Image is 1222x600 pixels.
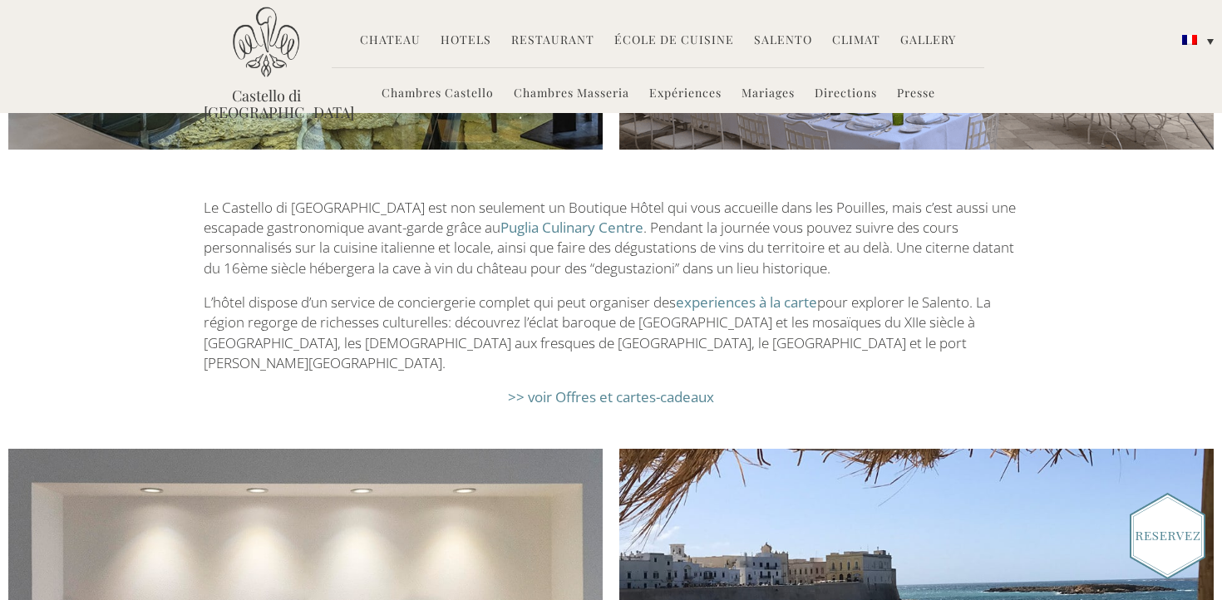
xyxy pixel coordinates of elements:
a: >> voir Offres et cartes-cadeaux [508,387,714,406]
a: Climat [832,32,880,51]
a: Mariages [742,85,795,104]
a: Castello di [GEOGRAPHIC_DATA] [204,87,328,120]
a: Hotels [441,32,491,51]
img: Book_Button_French.png [1130,493,1205,579]
p: Le Castello di [GEOGRAPHIC_DATA] est non seulement un Boutique Hôtel qui vous accueille dans les ... [204,198,1018,278]
a: Restaurant [511,32,594,51]
a: Gallery [900,32,956,51]
a: Presse [897,85,935,104]
span: La région regorge de richesses culturelles: découvrez l’éclat baroque de [GEOGRAPHIC_DATA] et les... [204,293,991,372]
a: Chambres Masseria [514,85,629,104]
span: L’hôtel dispose d’un service de conciergerie complet qui peut organiser des pour explorer le Sale... [204,293,973,312]
a: Expériences [649,85,722,104]
a: Chambres Castello [382,85,494,104]
a: Chateau [360,32,421,51]
img: Castello di Ugento [233,7,299,77]
a: École de Cuisine [614,32,734,51]
a: Directions [815,85,877,104]
img: Français [1182,35,1197,45]
a: experiences à la carte [676,293,817,312]
a: Salento [754,32,812,51]
a: Puglia Culinary Centre [500,218,643,237]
